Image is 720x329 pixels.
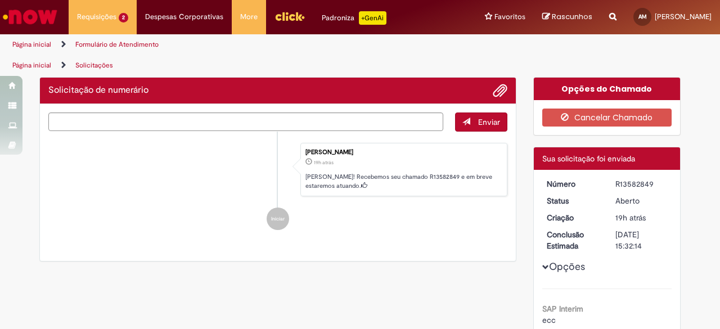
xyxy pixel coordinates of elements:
a: Solicitações [75,61,113,70]
img: ServiceNow [1,6,59,28]
span: Rascunhos [552,11,592,22]
span: AM [638,13,647,20]
span: Despesas Corporativas [145,11,223,22]
div: Opções do Chamado [534,78,681,100]
li: Amanda Claro Pacheco De Matos [48,143,507,197]
dt: Conclusão Estimada [538,229,607,251]
a: Página inicial [12,61,51,70]
img: click_logo_yellow_360x200.png [274,8,305,25]
div: [DATE] 15:32:14 [615,229,668,251]
button: Cancelar Chamado [542,109,672,127]
span: More [240,11,258,22]
dt: Status [538,195,607,206]
ul: Histórico de tíquete [48,132,507,242]
div: Aberto [615,195,668,206]
span: ecc [542,315,556,325]
span: 2 [119,13,128,22]
dt: Número [538,178,607,190]
span: Requisições [77,11,116,22]
dt: Criação [538,212,607,223]
h2: Solicitação de numerário Histórico de tíquete [48,85,148,96]
span: Sua solicitação foi enviada [542,154,635,164]
div: R13582849 [615,178,668,190]
p: +GenAi [359,11,386,25]
a: Formulário de Atendimento [75,40,159,49]
a: Rascunhos [542,12,592,22]
div: 30/09/2025 16:32:10 [615,212,668,223]
div: [PERSON_NAME] [305,149,501,156]
span: 19h atrás [615,213,646,223]
time: 30/09/2025 16:32:10 [615,213,646,223]
span: Favoritos [494,11,525,22]
span: [PERSON_NAME] [655,12,712,21]
span: 19h atrás [314,159,334,166]
button: Enviar [455,112,507,132]
ul: Trilhas de página [8,34,471,55]
p: [PERSON_NAME]! Recebemos seu chamado R13582849 e em breve estaremos atuando. [305,173,501,190]
b: SAP Interim [542,304,583,314]
div: Padroniza [322,11,386,25]
ul: Trilhas de página [8,55,471,76]
a: Página inicial [12,40,51,49]
time: 30/09/2025 16:32:10 [314,159,334,166]
span: Enviar [478,117,500,127]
